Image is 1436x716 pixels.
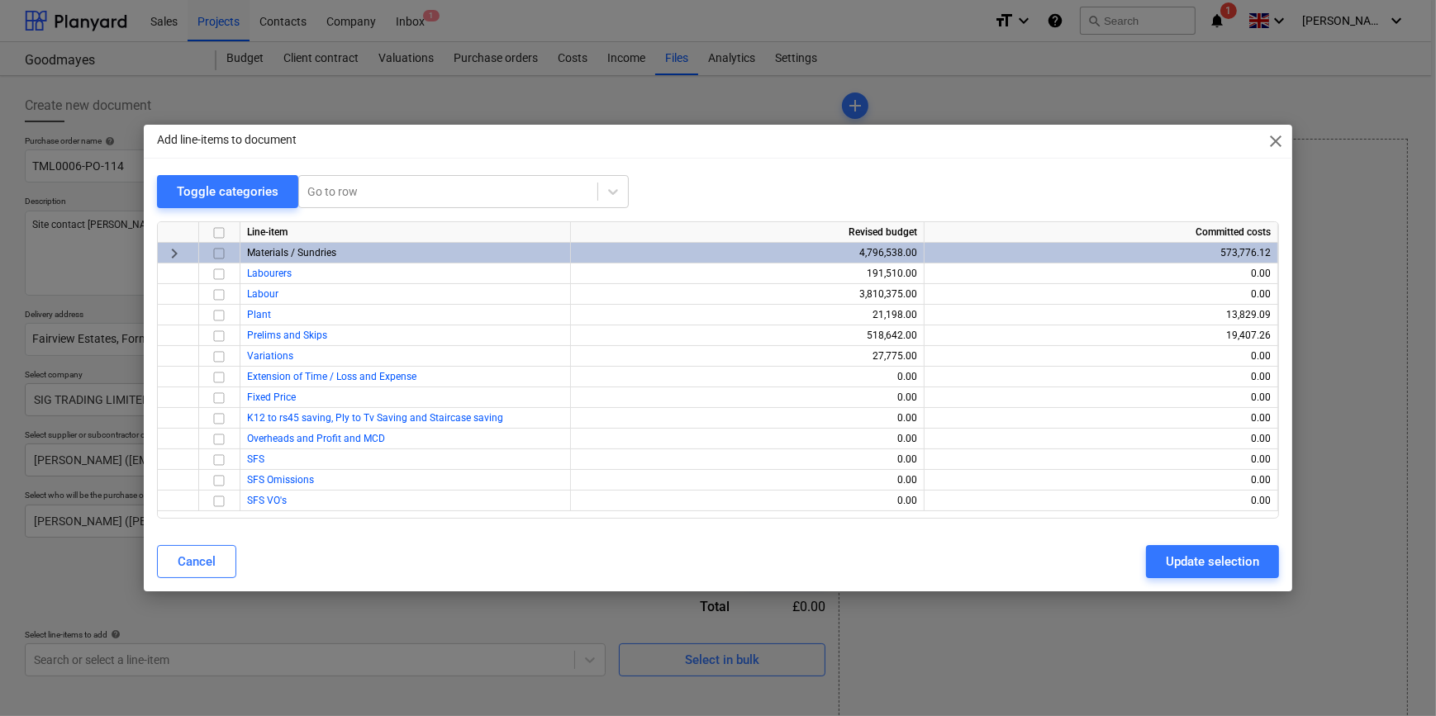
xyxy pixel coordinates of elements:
[578,284,917,305] div: 3,810,375.00
[247,288,278,300] a: Labour
[925,222,1278,243] div: Committed costs
[578,429,917,449] div: 0.00
[157,175,298,208] button: Toggle categories
[578,263,917,284] div: 191,510.00
[931,367,1271,387] div: 0.00
[178,551,216,572] div: Cancel
[578,325,917,346] div: 518,642.00
[931,263,1271,284] div: 0.00
[247,247,336,258] span: Materials / Sundries
[578,243,917,263] div: 4,796,538.00
[247,495,287,506] a: SFS VO's
[1146,545,1279,578] button: Update selection
[578,408,917,429] div: 0.00
[578,491,917,511] div: 0.00
[247,268,292,279] a: Labourers
[578,346,917,367] div: 27,775.00
[1266,131,1286,151] span: close
[164,244,184,263] span: keyboard_arrow_right
[1353,637,1436,716] iframe: Chat Widget
[931,449,1271,470] div: 0.00
[931,491,1271,511] div: 0.00
[578,367,917,387] div: 0.00
[931,243,1271,263] div: 573,776.12
[247,309,271,320] a: Plant
[247,350,293,362] a: Variations
[247,412,503,424] a: K12 to rs45 saving, Ply to Tv Saving and Staircase saving
[931,470,1271,491] div: 0.00
[571,222,925,243] div: Revised budget
[247,371,416,382] a: Extension of Time / Loss and Expense
[931,387,1271,408] div: 0.00
[931,429,1271,449] div: 0.00
[157,131,297,149] p: Add line-items to document
[247,433,385,444] a: Overheads and Profit and MCD
[578,470,917,491] div: 0.00
[931,305,1271,325] div: 13,829.09
[578,387,917,408] div: 0.00
[247,453,264,465] a: SFS
[247,391,296,403] a: Fixed Price
[578,449,917,470] div: 0.00
[240,222,571,243] div: Line-item
[1166,551,1259,572] div: Update selection
[931,408,1271,429] div: 0.00
[177,181,278,202] div: Toggle categories
[247,474,314,486] a: SFS Omissions
[247,330,327,341] a: Prelims and Skips
[157,545,236,578] button: Cancel
[931,346,1271,367] div: 0.00
[931,284,1271,305] div: 0.00
[578,305,917,325] div: 21,198.00
[931,325,1271,346] div: 19,407.26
